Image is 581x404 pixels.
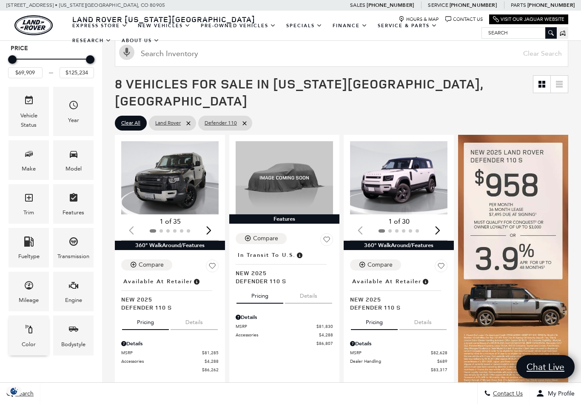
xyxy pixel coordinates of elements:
span: $86,807 [316,340,333,347]
div: 360° WalkAround/Features [115,241,225,250]
span: New 2025 [121,295,212,303]
a: Finance [328,18,373,33]
div: Features [229,214,339,224]
div: FueltypeFueltype [9,228,49,267]
span: Transmission [68,234,79,252]
div: Fueltype [18,252,40,261]
button: Open user profile menu [530,383,581,404]
div: Next slide [203,221,214,239]
span: Vehicle is in stock and ready for immediate delivery. Due to demand, availability is subject to c... [422,277,429,286]
a: Specials [281,18,328,33]
a: Hours & Map [399,16,439,23]
a: MSRP $81,830 [236,323,333,330]
span: Defender 110 S [236,277,327,285]
div: Features [63,208,84,217]
div: Pricing Details - Defender 110 S [350,340,447,347]
span: $4,288 [205,358,219,364]
a: [PHONE_NUMBER] [527,2,575,9]
div: Bodystyle [61,340,85,349]
a: Available at RetailerNew 2025Defender 110 S [121,276,219,311]
div: MakeMake [9,140,49,180]
a: $86,262 [121,367,219,373]
div: Model [66,164,82,174]
span: Accessories [121,358,205,364]
div: ModelModel [53,140,94,180]
div: Transmission [57,252,89,261]
div: Year [68,116,79,125]
div: YearYear [53,87,94,136]
input: Minimum [8,67,43,78]
span: 8 Vehicles for Sale in [US_STATE][GEOGRAPHIC_DATA], [GEOGRAPHIC_DATA] [115,75,483,109]
div: 1 of 30 [350,217,447,226]
a: In Transit to U.S.New 2025Defender 110 S [236,249,333,285]
span: Mileage [24,278,34,296]
span: Dealer Handling [350,358,437,364]
button: details tab [171,311,218,330]
img: Land Rover [14,15,53,35]
span: Chat Live [522,361,569,373]
a: $83,317 [350,367,447,373]
span: Contact Us [491,390,523,397]
div: Color [22,340,36,349]
span: Bodystyle [68,322,79,339]
div: TrimTrim [9,184,49,224]
span: Parts [511,2,526,8]
button: pricing tab [351,311,398,330]
span: Defender 110 S [121,303,212,311]
a: About Us [117,33,165,48]
span: MSRP [350,350,431,356]
span: My Profile [544,390,575,397]
div: FeaturesFeatures [53,184,94,224]
div: Compare [253,235,278,242]
img: 2025 Land Rover Defender 110 S 1 [121,141,219,214]
div: Price [8,52,94,78]
span: Vehicle has shipped from factory of origin. Estimated time of delivery to Retailer is on average ... [296,250,303,260]
span: New 2025 [236,269,327,277]
button: Save Vehicle [435,259,447,276]
div: Maximum Price [86,55,94,64]
a: Contact Us [445,16,483,23]
button: Compare Vehicle [236,233,287,244]
div: Minimum Price [8,55,17,64]
input: Maximum [60,67,94,78]
img: 2025 Land Rover Defender 110 S 1 [350,141,447,214]
span: Defender 110 [205,118,237,128]
span: $83,317 [431,367,447,373]
span: Land Rover [US_STATE][GEOGRAPHIC_DATA] [72,14,255,24]
button: Save Vehicle [320,233,333,249]
h5: Price [11,45,91,52]
div: Trim [23,208,34,217]
span: Features [68,191,79,208]
span: Model [68,147,79,164]
span: Land Rover [155,118,181,128]
input: Search Inventory [115,40,568,67]
a: Chat Live [516,355,575,378]
div: Compare [367,261,393,269]
span: $82,628 [431,350,447,356]
a: Accessories $4,288 [236,332,333,338]
div: EngineEngine [53,272,94,311]
div: Engine [65,296,82,305]
button: pricing tab [122,311,169,330]
span: Trim [24,191,34,208]
a: Accessories $4,288 [121,358,219,364]
div: 1 / 2 [350,141,447,214]
span: New 2025 [350,295,441,303]
nav: Main Navigation [67,18,481,48]
a: Pre-Owned Vehicles [196,18,281,33]
a: Available at RetailerNew 2025Defender 110 S [350,276,447,311]
span: $81,830 [316,323,333,330]
span: Color [24,322,34,339]
div: 1 / 2 [121,141,219,214]
button: Compare Vehicle [350,259,401,270]
span: $689 [437,358,447,364]
a: [PHONE_NUMBER] [450,2,497,9]
a: MSRP $82,628 [350,350,447,356]
button: Save Vehicle [206,259,219,276]
span: Defender 110 S [350,303,441,311]
span: Engine [68,278,79,296]
svg: Click to toggle on voice search [119,45,134,60]
img: Opt-Out Icon [4,387,24,395]
a: Service & Parts [373,18,442,33]
section: Click to Open Cookie Consent Modal [4,387,24,395]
